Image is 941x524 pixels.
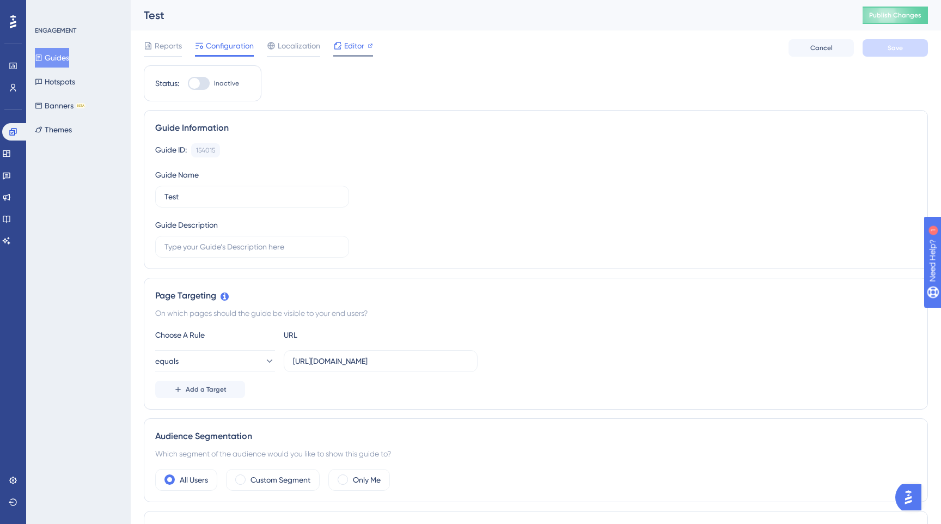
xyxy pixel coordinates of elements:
span: Inactive [214,79,239,88]
iframe: UserGuiding AI Assistant Launcher [895,481,928,514]
span: Need Help? [26,3,68,16]
div: On which pages should the guide be visible to your end users? [155,307,916,320]
span: Add a Target [186,385,227,394]
div: 154015 [196,146,215,155]
label: Custom Segment [250,473,310,486]
button: BannersBETA [35,96,85,115]
button: Guides [35,48,69,68]
span: Cancel [810,44,833,52]
span: Editor [344,39,364,52]
button: Cancel [789,39,854,57]
input: yourwebsite.com/path [293,355,468,367]
input: Type your Guide’s Description here [164,241,340,253]
span: Publish Changes [869,11,921,20]
div: Guide ID: [155,143,187,157]
div: Choose A Rule [155,328,275,342]
label: Only Me [353,473,381,486]
div: Which segment of the audience would you like to show this guide to? [155,447,916,460]
span: Reports [155,39,182,52]
div: Page Targeting [155,289,916,302]
span: Save [888,44,903,52]
div: Status: [155,77,179,90]
span: Configuration [206,39,254,52]
div: ENGAGEMENT [35,26,76,35]
label: All Users [180,473,208,486]
button: equals [155,350,275,372]
button: Publish Changes [863,7,928,24]
span: Localization [278,39,320,52]
div: Guide Name [155,168,199,181]
div: Test [144,8,835,23]
button: Save [863,39,928,57]
div: Guide Information [155,121,916,135]
div: 1 [76,5,79,14]
div: Audience Segmentation [155,430,916,443]
button: Themes [35,120,72,139]
div: URL [284,328,404,342]
input: Type your Guide’s Name here [164,191,340,203]
button: Hotspots [35,72,75,92]
div: Guide Description [155,218,218,231]
span: equals [155,355,179,368]
div: BETA [76,103,85,108]
button: Add a Target [155,381,245,398]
